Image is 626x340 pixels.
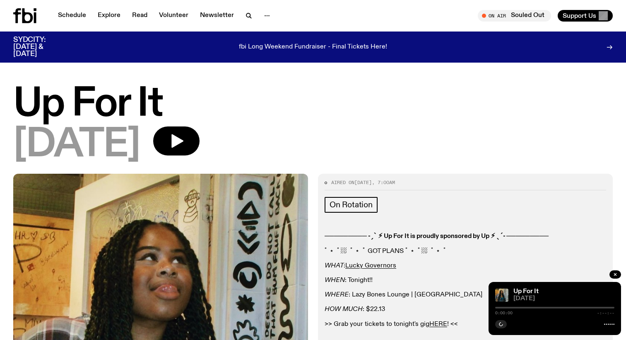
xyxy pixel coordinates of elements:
a: On Rotation [325,197,378,213]
p: fbi Long Weekend Fundraiser - Final Tickets Here! [239,44,387,51]
span: [DATE] [513,296,614,302]
span: , 7:00am [372,179,395,186]
a: Lucky Governors [345,262,396,269]
p: : Tonight!! [325,277,606,284]
span: On Rotation [330,200,373,209]
button: Support Us [558,10,613,22]
span: [DATE] [354,179,372,186]
span: 0:00:00 [495,311,513,315]
em: WHERE [325,291,349,298]
span: Aired on [331,179,354,186]
span: -:--:-- [597,311,614,315]
h1: Up For It [13,86,613,123]
strong: ───────── ˗ˏˋ ⚡︎ Up For It is proudly sponsored by Up ⚡︎ ˎˊ˗ ───────── [325,233,549,240]
p: : [325,262,606,270]
button: On AirSouled Out [478,10,551,22]
a: Read [127,10,152,22]
a: Schedule [53,10,91,22]
span: [DATE] [13,126,140,164]
a: Explore [93,10,125,22]
p: : Lazy Bones Lounge | [GEOGRAPHIC_DATA] [325,291,606,299]
img: Ify - a Brown Skin girl with black braided twists, looking up to the side with her tongue stickin... [495,289,508,302]
a: Newsletter [195,10,239,22]
span: Support Us [563,12,596,19]
em: WHAT [325,262,344,269]
h3: SYDCITY: [DATE] & [DATE] [13,36,66,58]
a: Up For It [513,288,539,295]
a: Volunteer [154,10,193,22]
p: ﾟ ⋆ ﾟ⛆ ﾟ ⋆ ﾟ GOT PLANS ﾟ ⋆ ﾟ⛆ ﾟ ⋆ ﾟ [325,248,606,255]
em: WHEN [325,277,345,284]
